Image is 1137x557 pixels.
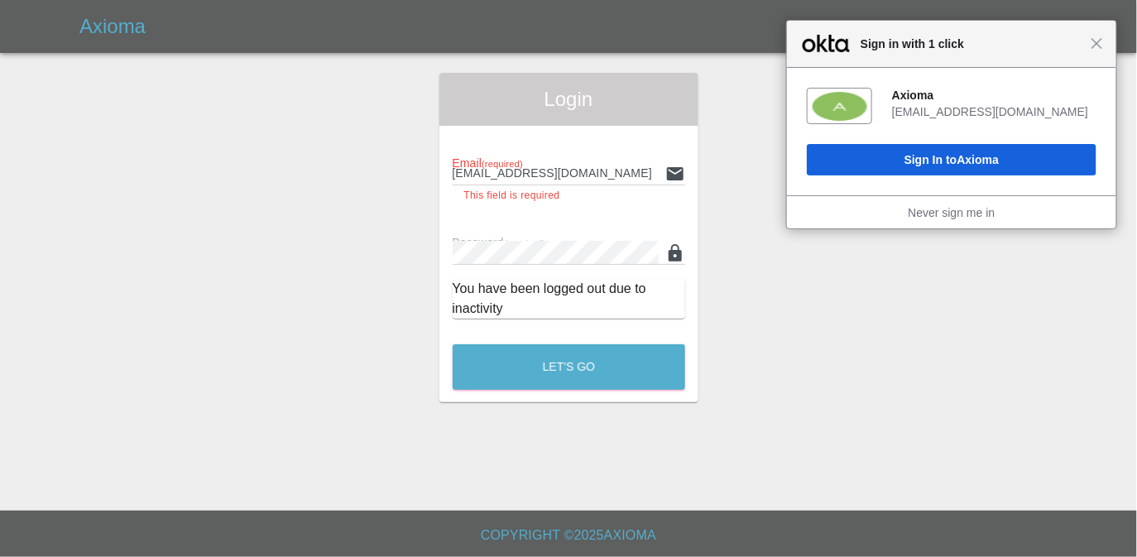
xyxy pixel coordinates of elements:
small: (required) [504,238,545,248]
h6: Copyright © 2025 Axioma [13,524,1124,547]
span: Close [1091,37,1103,50]
span: Sign in with 1 click [852,34,1091,54]
button: Sign In toAxioma [807,144,1096,175]
div: [EMAIL_ADDRESS][DOMAIN_NAME] [892,104,1096,119]
span: Email [453,156,523,170]
span: Axioma [957,153,1000,166]
p: This field is required [464,188,674,204]
a: Never sign me in [908,206,995,219]
span: Login [453,86,685,113]
img: fs0b0w6k0vZhXWMPP357 [813,92,867,121]
div: Axioma [892,88,1096,103]
small: (required) [482,159,523,169]
span: Password [453,236,545,249]
div: You have been logged out due to inactivity [453,279,685,319]
button: Let's Go [453,344,685,390]
h5: Axioma [79,13,146,40]
a: Login [1064,13,1117,39]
